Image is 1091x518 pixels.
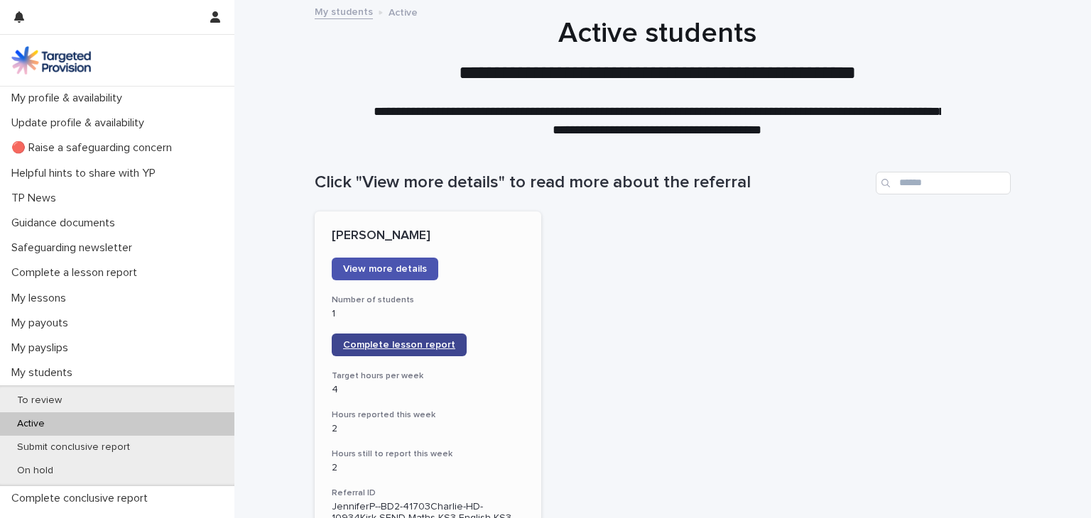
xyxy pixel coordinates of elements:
p: My profile & availability [6,92,134,105]
input: Search [876,172,1011,194]
p: Safeguarding newsletter [6,241,143,255]
p: [PERSON_NAME] [332,228,524,244]
h3: Target hours per week [332,370,524,382]
p: 1 [332,308,524,320]
p: To review [6,395,73,407]
p: My students [6,366,84,380]
h3: Hours still to report this week [332,448,524,460]
h1: Click "View more details" to read more about the referral [315,172,870,193]
p: Submit conclusive report [6,441,141,453]
p: My lessons [6,292,77,305]
a: View more details [332,258,438,280]
p: My payslips [6,341,80,355]
span: View more details [343,264,427,274]
p: On hold [6,465,65,477]
p: Complete a lesson report [6,266,148,280]
h3: Number of students [332,294,524,306]
p: Active [389,4,418,19]
img: M5nRWzHhSzIhMunXDL62 [11,46,91,75]
p: Helpful hints to share with YP [6,167,167,180]
p: My payouts [6,316,80,330]
a: Complete lesson report [332,334,467,356]
p: 🔴 Raise a safeguarding concern [6,141,183,155]
h3: Referral ID [332,487,524,499]
p: TP News [6,192,67,205]
h3: Hours reported this week [332,409,524,421]
span: Complete lesson report [343,340,455,350]
p: 2 [332,423,524,435]
p: Complete conclusive report [6,492,159,505]
p: 2 [332,462,524,474]
h1: Active students [309,16,1005,50]
a: My students [315,3,373,19]
p: Guidance documents [6,216,126,230]
p: Update profile & availability [6,116,156,130]
p: Active [6,418,56,430]
p: 4 [332,384,524,396]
